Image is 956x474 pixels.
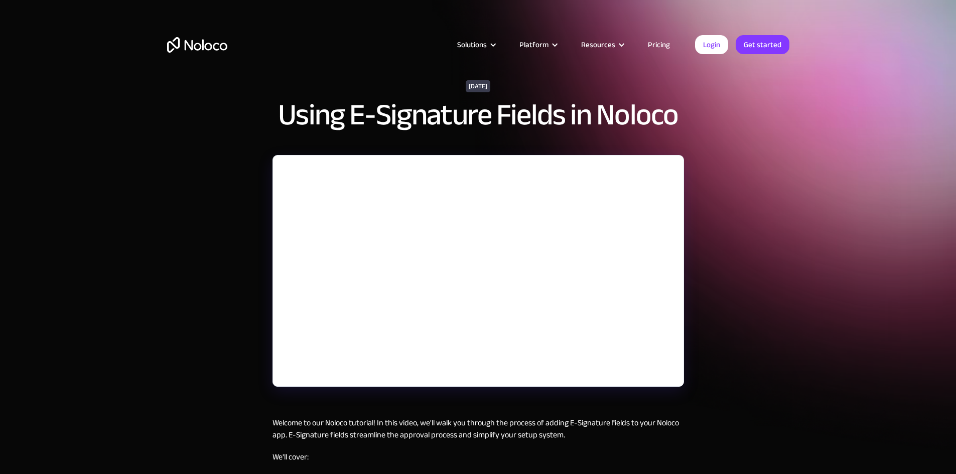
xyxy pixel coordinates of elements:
div: Platform [507,38,569,51]
div: Resources [569,38,635,51]
p: Welcome to our Noloco tutorial! In this video, we'll walk you through the process of adding E-Sig... [272,417,684,441]
div: Solutions [457,38,487,51]
a: home [167,37,227,53]
iframe: YouTube embed [273,155,684,386]
div: Resources [581,38,615,51]
a: Pricing [635,38,682,51]
p: We'll cover: [272,451,684,463]
div: Platform [519,38,549,51]
a: Login [695,35,728,54]
h1: Using E-Signature Fields in Noloco [278,100,678,130]
a: Get started [736,35,789,54]
div: Solutions [445,38,507,51]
